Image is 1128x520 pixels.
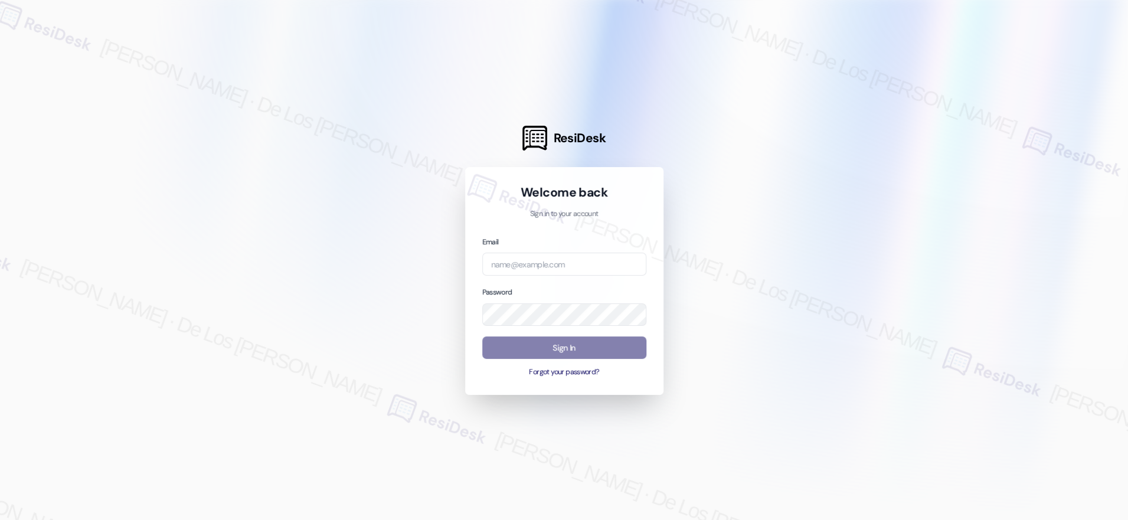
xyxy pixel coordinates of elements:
[553,130,606,146] span: ResiDesk
[482,209,646,220] p: Sign in to your account
[482,336,646,359] button: Sign In
[522,126,547,151] img: ResiDesk Logo
[482,287,512,297] label: Password
[482,367,646,378] button: Forgot your password?
[482,184,646,201] h1: Welcome back
[482,253,646,276] input: name@example.com
[482,237,499,247] label: Email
